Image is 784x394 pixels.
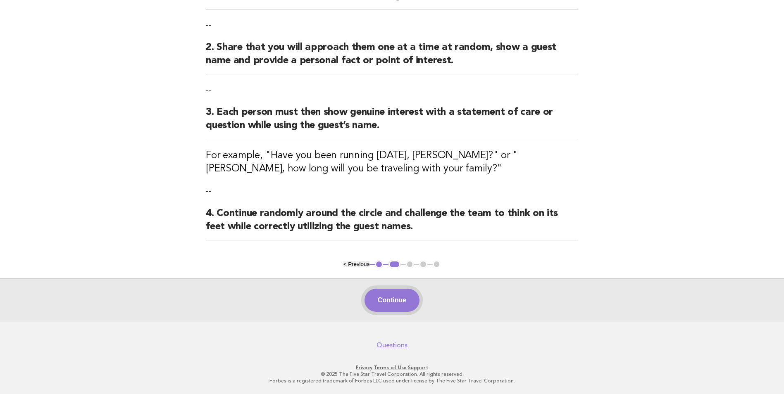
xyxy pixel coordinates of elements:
[343,261,369,267] button: < Previous
[206,41,578,74] h2: 2. Share that you will approach them one at a time at random, show a guest name and provide a per...
[206,106,578,139] h2: 3. Each person must then show genuine interest with a statement of care or question while using t...
[206,19,578,31] p: --
[365,289,419,312] button: Continue
[374,365,407,370] a: Terms of Use
[375,260,383,268] button: 1
[356,365,372,370] a: Privacy
[139,377,645,384] p: Forbes is a registered trademark of Forbes LLC used under license by The Five Star Travel Corpora...
[206,185,578,197] p: --
[206,207,578,240] h2: 4. Continue randomly around the circle and challenge the team to think on its feet while correctl...
[206,84,578,96] p: --
[206,149,578,176] h3: For example, "Have you been running [DATE], [PERSON_NAME]?" or "[PERSON_NAME], how long will you ...
[388,260,400,268] button: 2
[139,364,645,371] p: · ·
[408,365,428,370] a: Support
[139,371,645,377] p: © 2025 The Five Star Travel Corporation. All rights reserved.
[377,341,407,349] a: Questions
